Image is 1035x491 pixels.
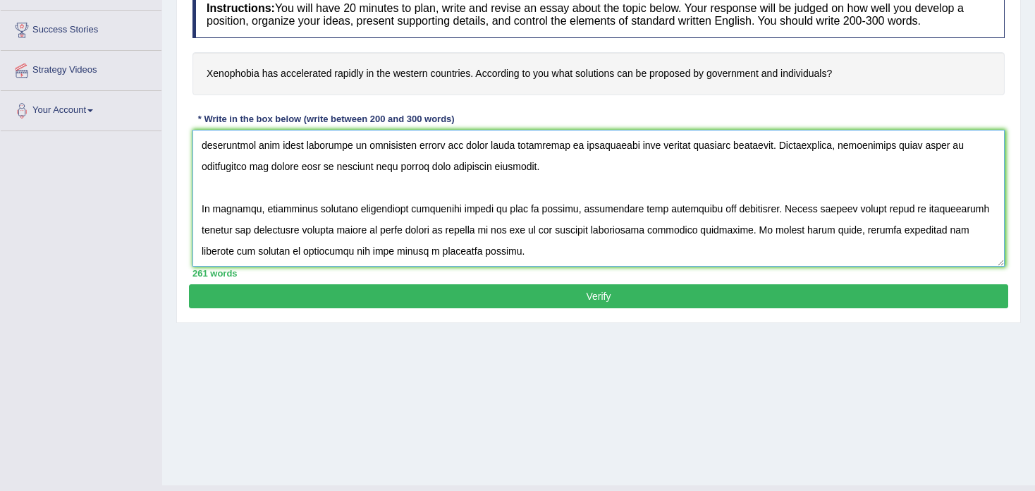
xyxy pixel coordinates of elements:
div: 261 words [192,267,1005,280]
b: Instructions: [207,2,275,14]
div: * Write in the box below (write between 200 and 300 words) [192,113,460,126]
h4: Xenophobia has accelerated rapidly in the western countries. According to you what solutions can ... [192,52,1005,95]
button: Verify [189,284,1008,308]
a: Your Account [1,91,161,126]
a: Strategy Videos [1,51,161,86]
a: Success Stories [1,11,161,46]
